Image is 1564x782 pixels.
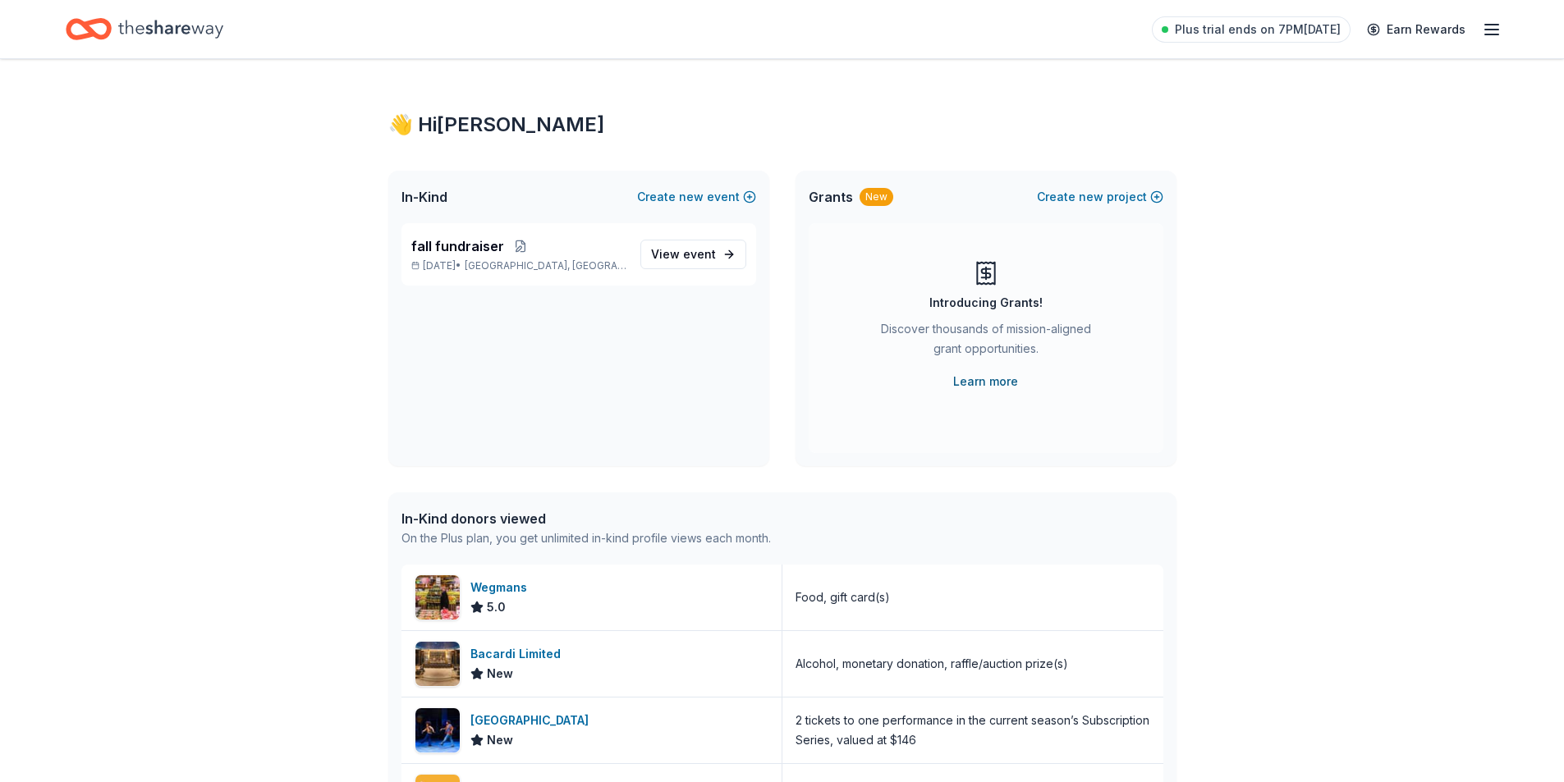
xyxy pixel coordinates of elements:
span: 5.0 [487,597,506,617]
span: View [651,245,716,264]
span: [GEOGRAPHIC_DATA], [GEOGRAPHIC_DATA] [465,259,626,272]
a: View event [640,240,746,269]
span: In-Kind [401,187,447,207]
p: [DATE] • [411,259,627,272]
span: fall fundraiser [411,236,504,256]
a: Learn more [953,372,1018,391]
img: Image for Two River Theater [415,708,460,752]
div: Bacardi Limited [470,644,567,664]
div: Discover thousands of mission-aligned grant opportunities. [874,319,1098,365]
span: New [487,730,513,750]
button: Createnewevent [637,187,756,207]
span: Plus trial ends on 7PM[DATE] [1175,20,1341,39]
div: Wegmans [470,578,534,597]
div: 2 tickets to one performance in the current season’s Subscription Series, valued at $146 [796,711,1150,750]
img: Image for Bacardi Limited [415,642,460,686]
div: 👋 Hi [PERSON_NAME] [388,112,1176,138]
div: Food, gift card(s) [796,588,890,607]
span: Grants [809,187,853,207]
span: new [679,187,704,207]
div: In-Kind donors viewed [401,509,771,528]
a: Home [66,10,223,48]
span: New [487,664,513,684]
div: On the Plus plan, you get unlimited in-kind profile views each month. [401,528,771,548]
a: Earn Rewards [1357,15,1475,44]
a: Plus trial ends on 7PM[DATE] [1152,16,1351,43]
div: Introducing Grants! [929,293,1043,313]
span: new [1079,187,1103,207]
img: Image for Wegmans [415,575,460,620]
button: Createnewproject [1037,187,1163,207]
div: New [860,188,893,206]
div: Alcohol, monetary donation, raffle/auction prize(s) [796,654,1068,674]
div: [GEOGRAPHIC_DATA] [470,711,595,730]
span: event [683,247,716,261]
